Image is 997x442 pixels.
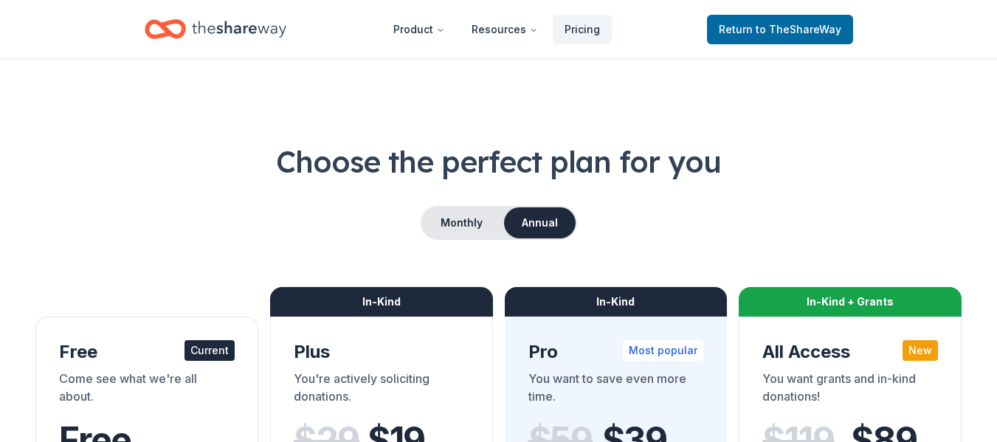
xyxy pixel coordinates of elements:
div: All Access [762,340,938,364]
a: Home [145,12,286,46]
div: Pro [528,340,704,364]
div: Come see what we're all about. [59,370,235,411]
span: to TheShareWay [756,23,841,35]
div: You want grants and in-kind donations! [762,370,938,411]
div: Plus [294,340,469,364]
button: Resources [460,15,550,44]
div: In-Kind [505,287,728,317]
button: Product [382,15,457,44]
span: Return [719,21,841,38]
h1: Choose the perfect plan for you [35,141,962,182]
div: Most popular [623,340,703,361]
div: In-Kind + Grants [739,287,962,317]
div: New [903,340,938,361]
a: Returnto TheShareWay [707,15,853,44]
button: Monthly [422,207,501,238]
button: Annual [504,207,576,238]
a: Pricing [553,15,612,44]
div: You're actively soliciting donations. [294,370,469,411]
div: In-Kind [270,287,493,317]
div: Free [59,340,235,364]
div: Current [184,340,235,361]
nav: Main [382,12,612,46]
div: You want to save even more time. [528,370,704,411]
